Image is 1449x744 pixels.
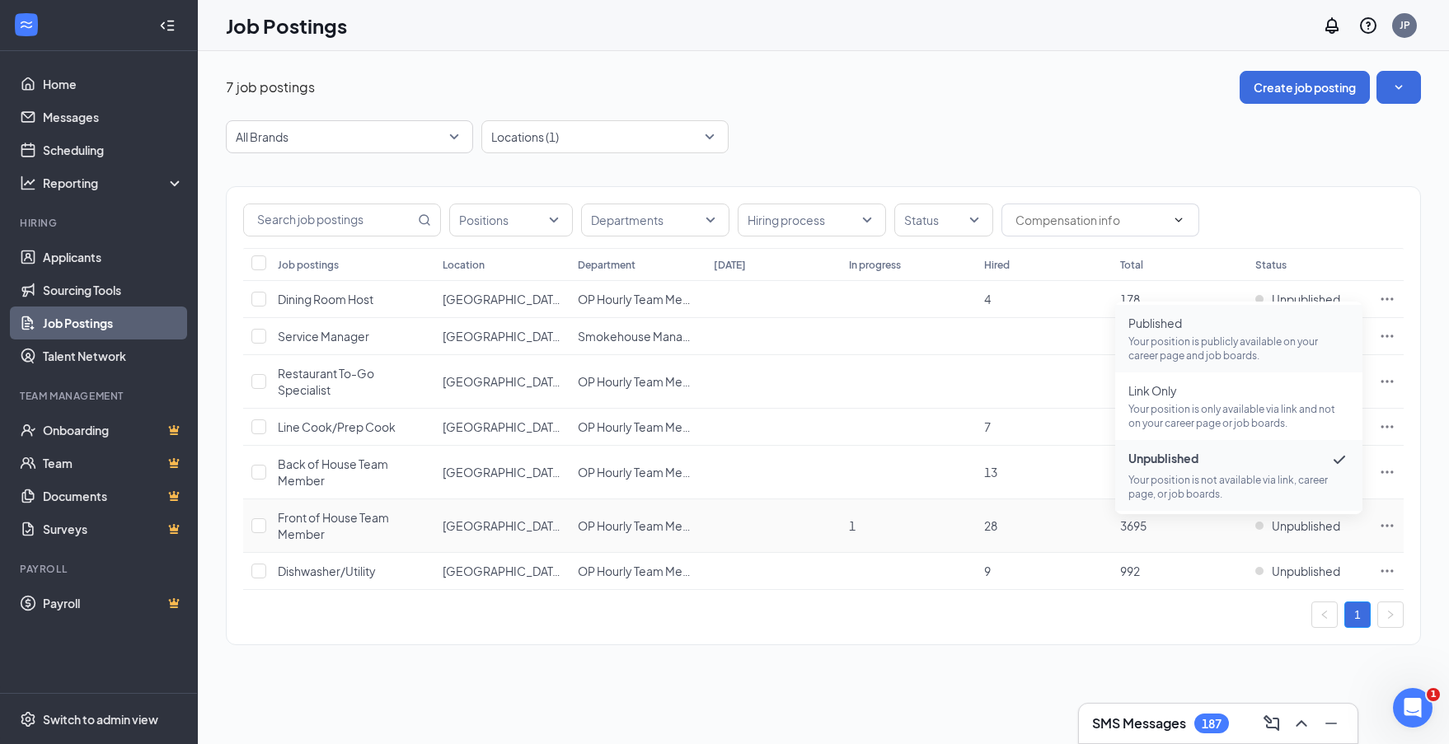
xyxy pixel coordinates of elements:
span: [GEOGRAPHIC_DATA] [443,329,563,344]
iframe: Intercom live chat [1393,688,1433,728]
li: 1 [1344,601,1371,628]
span: Unpublished [1128,450,1349,470]
span: 13 [984,465,997,480]
span: 1 [1427,688,1440,701]
svg: Ellipses [1379,291,1395,307]
span: OP Hourly Team Member [578,564,712,578]
button: Create job posting [1240,71,1370,104]
a: OnboardingCrown [43,414,184,447]
span: 3695 [1120,518,1147,533]
span: OP Hourly Team Member [578,292,712,306]
td: OP Hourly Team Member [570,355,705,409]
span: Service Manager [278,329,369,344]
td: Orange Park [434,409,570,446]
a: Job Postings [43,306,184,339]
td: Smokehouse Management [570,318,705,355]
span: Link Only [1128,382,1349,399]
button: right [1377,601,1404,628]
td: OP Hourly Team Member [570,409,705,446]
span: Dishwasher/Utility [278,564,376,578]
svg: QuestionInfo [1358,16,1378,35]
li: Next Page [1377,601,1404,628]
button: left [1311,601,1338,628]
svg: Collapse [159,17,176,34]
span: OP Hourly Team Member [578,518,712,533]
a: 1 [1345,602,1370,627]
th: In progress [841,248,976,281]
svg: Ellipses [1379,464,1395,480]
span: OP Hourly Team Member [578,419,712,434]
span: Unpublished [1272,563,1340,579]
div: Hiring [20,216,181,230]
span: 1 [849,518,856,533]
button: ChevronUp [1288,710,1315,737]
button: ComposeMessage [1259,710,1285,737]
span: [GEOGRAPHIC_DATA] [443,465,563,480]
svg: Ellipses [1379,373,1395,390]
svg: Notifications [1322,16,1342,35]
a: PayrollCrown [43,587,184,620]
span: [GEOGRAPHIC_DATA] [443,518,563,533]
th: Status [1247,248,1371,281]
svg: ComposeMessage [1262,714,1282,733]
span: [GEOGRAPHIC_DATA] [443,292,563,306]
span: Published [1128,315,1349,331]
div: Job postings [278,258,339,272]
div: Team Management [20,389,181,403]
div: 187 [1202,717,1222,731]
span: Line Cook/Prep Cook [278,419,396,434]
p: All Brands [236,129,288,145]
span: 7 [984,419,991,434]
span: Restaurant To-Go Specialist [278,366,374,397]
td: Orange Park [434,318,570,355]
th: [DATE] [706,248,841,281]
a: Applicants [43,241,184,274]
div: Department [578,258,635,272]
th: Hired [976,248,1111,281]
svg: Analysis [20,175,36,191]
svg: Ellipses [1379,517,1395,534]
td: Orange Park [434,553,570,590]
td: OP Hourly Team Member [570,499,705,553]
button: Minimize [1318,710,1344,737]
span: Dining Room Host [278,292,373,306]
a: Scheduling [43,133,184,166]
span: Unpublished [1272,291,1340,307]
span: Front of House Team Member [278,510,389,541]
div: Location [443,258,485,272]
svg: Minimize [1321,714,1341,733]
span: 178 [1120,292,1140,306]
a: SurveysCrown [43,512,184,545]
svg: MagnifyingGlass [418,213,431,227]
td: Orange Park [434,499,570,553]
span: [GEOGRAPHIC_DATA] [443,374,563,389]
div: JP [1400,18,1410,32]
button: SmallChevronDown [1376,71,1421,104]
a: Talent Network [43,339,184,372]
svg: WorkstreamLogo [18,16,35,33]
svg: Checkmark [1329,450,1349,470]
svg: Ellipses [1379,328,1395,344]
th: Total [1112,248,1247,281]
div: Reporting [43,175,185,191]
a: Sourcing Tools [43,274,184,306]
span: 9 [984,564,991,578]
td: Orange Park [434,281,570,318]
td: OP Hourly Team Member [570,281,705,318]
svg: Settings [20,711,36,728]
span: right [1386,610,1395,620]
span: Back of House Team Member [278,456,388,488]
svg: SmallChevronDown [1390,79,1407,96]
li: Previous Page [1311,601,1338,628]
span: 28 [984,518,997,533]
td: OP Hourly Team Member [570,446,705,499]
p: 7 job postings [226,78,315,96]
span: 992 [1120,564,1140,578]
span: [GEOGRAPHIC_DATA] [443,564,563,578]
span: OP Hourly Team Member [578,465,712,480]
a: TeamCrown [43,447,184,480]
span: 4 [984,292,991,306]
span: Smokehouse Management [578,329,726,344]
p: Your position is only available via link and not on your career page or job boards. [1128,402,1349,430]
td: Orange Park [434,355,570,409]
